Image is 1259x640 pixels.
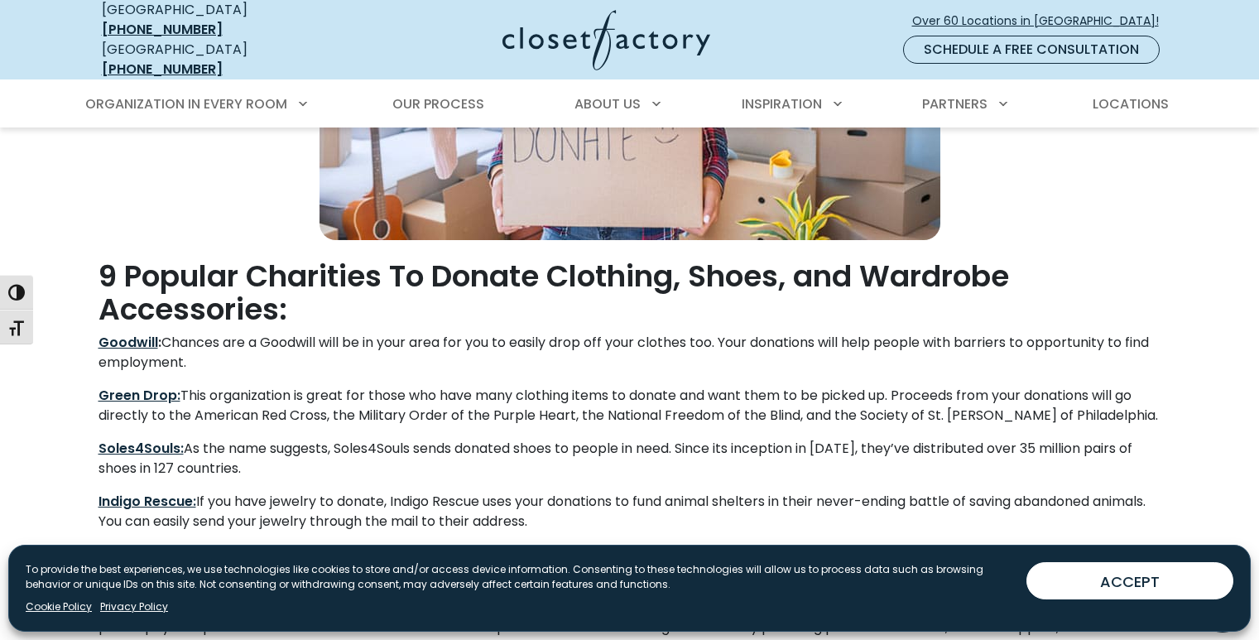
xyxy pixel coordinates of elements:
span: Organization in Every Room [85,94,287,113]
a: [PHONE_NUMBER] [102,20,223,39]
button: ACCEPT [1026,562,1233,599]
a: Over 60 Locations in [GEOGRAPHIC_DATA]! [911,7,1173,36]
a: Schedule a Free Consultation [903,36,1160,64]
a: [PHONE_NUMBER] [102,60,223,79]
img: Closet Factory Logo [502,10,710,70]
a: Indigo Rescue: [99,492,196,511]
span: Our Process [392,94,484,113]
span: Over 60 Locations in [GEOGRAPHIC_DATA]! [912,12,1172,30]
strong: : [158,333,161,352]
p: This organization is great for those who have many clothing items to donate and want them to be p... [99,386,1161,426]
a: Privacy Policy [100,599,168,614]
h3: 9 Popular Charities To Donate Clothing, Shoes, and Wardrobe Accessories: [99,260,1161,326]
span: Partners [922,94,987,113]
p: As the name suggests, Soles4Souls sends donated shoes to people in need. Since its inception in [... [99,439,1161,479]
span: About Us [574,94,641,113]
span: Locations [1093,94,1169,113]
p: Chances are a Goodwill will be in your area for you to easily drop off your clothes too. Your don... [99,333,1161,373]
a: Green Drop: [99,386,180,405]
p: If you have jewelry to donate, Indigo Rescue uses your donations to fund animal shelters in their... [99,492,1161,532]
nav: Primary Menu [74,81,1186,128]
a: Goodwill [99,333,158,352]
a: Cookie Policy [26,599,92,614]
div: [GEOGRAPHIC_DATA] [102,40,342,79]
span: Inspiration [742,94,822,113]
p: To provide the best experiences, we use technologies like cookies to store and/or access device i... [26,562,1013,592]
a: Soles4Souls: [99,439,184,458]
